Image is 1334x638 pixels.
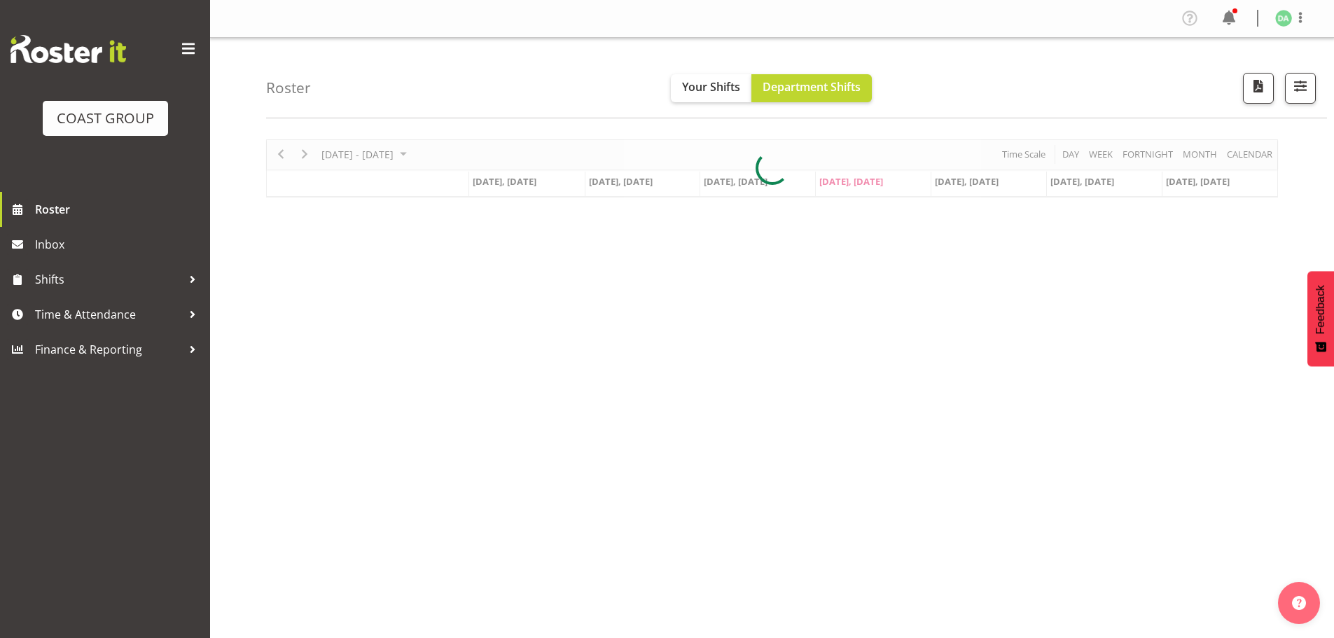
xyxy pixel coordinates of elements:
[35,304,182,325] span: Time & Attendance
[682,79,740,95] span: Your Shifts
[266,80,311,96] h4: Roster
[35,234,203,255] span: Inbox
[1292,596,1306,610] img: help-xxl-2.png
[35,269,182,290] span: Shifts
[35,199,203,220] span: Roster
[1285,73,1316,104] button: Filter Shifts
[751,74,872,102] button: Department Shifts
[1275,10,1292,27] img: daniel-an1132.jpg
[1243,73,1274,104] button: Download a PDF of the roster according to the set date range.
[11,35,126,63] img: Rosterit website logo
[671,74,751,102] button: Your Shifts
[1307,271,1334,366] button: Feedback - Show survey
[763,79,861,95] span: Department Shifts
[57,108,154,129] div: COAST GROUP
[1314,285,1327,334] span: Feedback
[35,339,182,360] span: Finance & Reporting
